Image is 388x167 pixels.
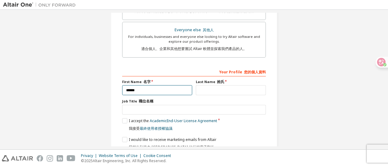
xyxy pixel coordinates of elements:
[47,155,53,162] img: instagram.svg
[126,26,262,34] div: Everyone else
[129,145,214,150] font: 我想收到來自 [GEOGRAPHIC_DATA] 的行銷電子郵件
[122,67,266,76] div: Your Profile
[2,155,33,162] img: altair_logo.svg
[122,99,266,104] label: Job Title
[244,69,266,75] font: 您的個人資料
[81,153,99,158] div: Privacy
[196,79,266,84] label: Last Name
[126,34,262,54] div: For individuals, businesses and everyone else looking to try Altair software and explore our prod...
[140,126,172,131] a: 最終使用者授權協議
[129,126,172,131] font: 我接受
[203,27,214,32] font: 其他人
[143,79,151,84] font: 名字
[99,153,143,158] div: Website Terms of Use
[141,46,247,51] font: 適合個人、企業和其他想要嘗試 Altair 軟體並探索我們產品的人。
[37,155,43,162] img: facebook.svg
[57,155,63,162] img: linkedin.svg
[67,155,75,162] img: youtube.svg
[122,137,216,152] label: I would like to receive marketing emails from Altair
[150,118,217,123] a: Academic End-User License Agreement
[139,99,153,104] font: 職位名稱
[81,158,175,163] p: © 2025 Altair Engineering, Inc. All Rights Reserved.
[143,153,175,158] div: Cookie Consent
[3,2,79,8] img: Altair One
[217,79,224,84] font: 姓氏
[122,118,217,133] label: I accept the
[122,79,192,84] label: First Name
